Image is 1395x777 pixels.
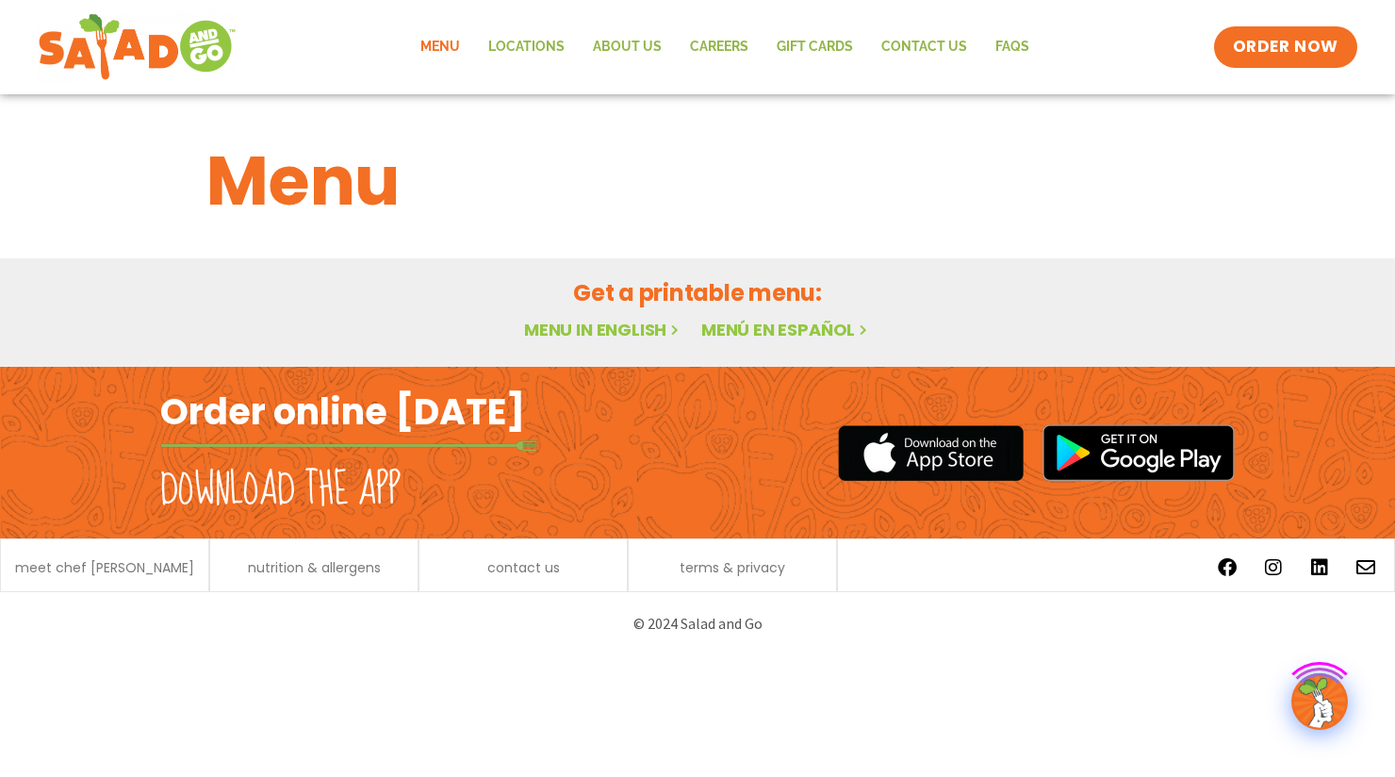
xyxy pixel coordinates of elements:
a: terms & privacy [680,561,785,574]
h2: Order online [DATE] [160,388,525,435]
a: Menu in English [524,318,682,341]
img: google_play [1042,424,1235,481]
h2: Download the app [160,464,401,517]
a: meet chef [PERSON_NAME] [15,561,194,574]
img: appstore [838,422,1024,484]
span: ORDER NOW [1233,36,1338,58]
a: GIFT CARDS [763,25,867,69]
a: Contact Us [867,25,981,69]
img: new-SAG-logo-768×292 [38,9,237,85]
a: FAQs [981,25,1043,69]
h2: Get a printable menu: [206,276,1189,309]
a: Menú en español [701,318,871,341]
h1: Menu [206,130,1189,232]
a: About Us [579,25,676,69]
nav: Menu [406,25,1043,69]
a: Locations [474,25,579,69]
a: Menu [406,25,474,69]
img: fork [160,440,537,451]
a: Careers [676,25,763,69]
a: nutrition & allergens [248,561,381,574]
a: ORDER NOW [1214,26,1357,68]
a: contact us [487,561,560,574]
p: © 2024 Salad and Go [170,611,1225,636]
